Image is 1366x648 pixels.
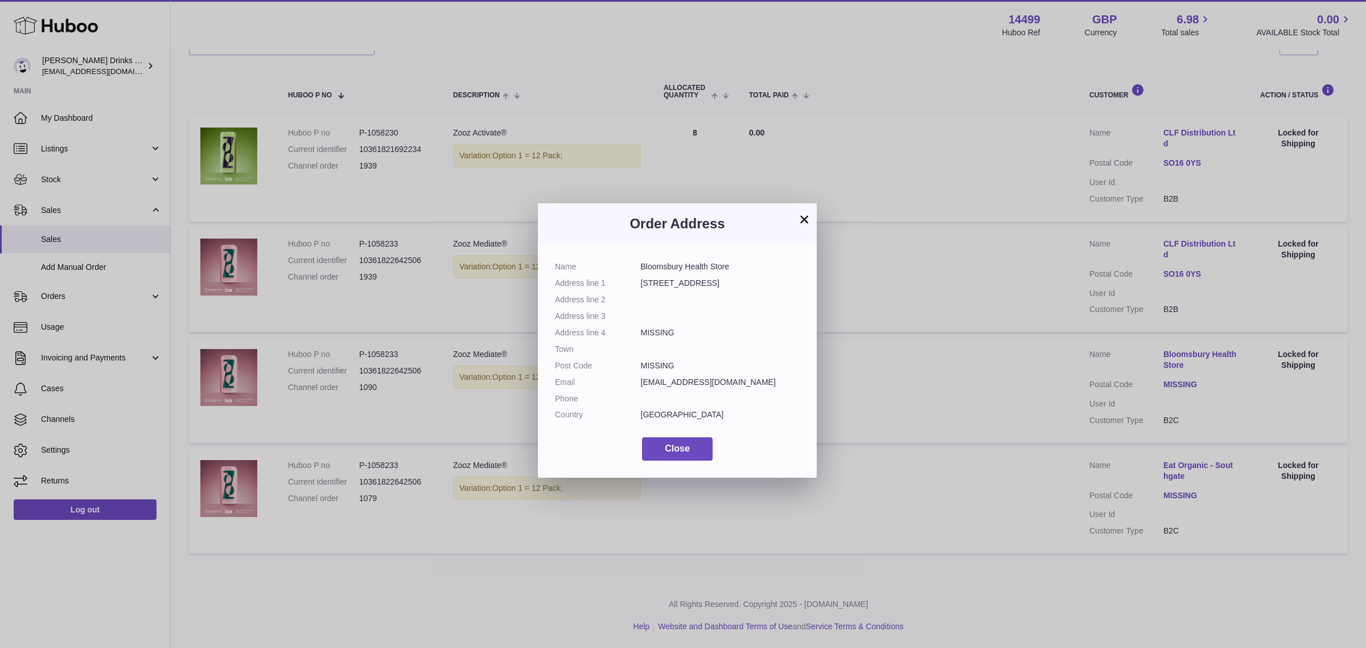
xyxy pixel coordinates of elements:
[641,261,800,272] dd: Bloomsbury Health Store
[641,409,800,420] dd: [GEOGRAPHIC_DATA]
[555,294,641,305] dt: Address line 2
[555,360,641,371] dt: Post Code
[555,327,641,338] dt: Address line 4
[555,377,641,388] dt: Email
[555,393,641,404] dt: Phone
[641,278,800,289] dd: [STREET_ADDRESS]
[665,444,690,453] span: Close
[555,344,641,355] dt: Town
[797,212,811,226] button: ×
[641,327,800,338] dd: MISSING
[641,360,800,371] dd: MISSING
[641,377,800,388] dd: [EMAIL_ADDRESS][DOMAIN_NAME]
[555,261,641,272] dt: Name
[555,215,800,233] h3: Order Address
[555,278,641,289] dt: Address line 1
[555,409,641,420] dt: Country
[642,437,713,461] button: Close
[555,311,641,322] dt: Address line 3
